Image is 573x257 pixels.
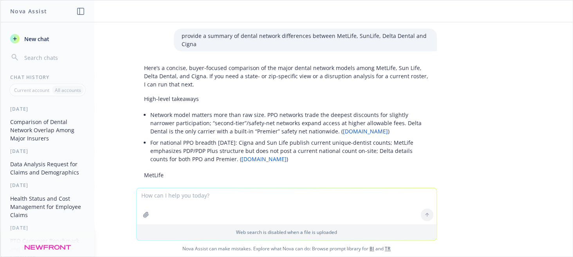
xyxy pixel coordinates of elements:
[1,106,94,112] div: [DATE]
[1,182,94,189] div: [DATE]
[23,35,49,43] span: New chat
[144,171,429,179] p: MetLife
[343,128,388,135] a: [DOMAIN_NAME]
[1,148,94,155] div: [DATE]
[7,192,88,221] button: Health Status and Cost Management for Employee Claims
[241,155,286,163] a: [DOMAIN_NAME]
[7,158,88,179] button: Data Analysis Request for Claims and Demographics
[150,185,429,205] li: Network construct: PPO (PDP) and expanded PPO (PDP Plus); DHMO/managed care in select states. PDP...
[150,109,429,137] li: Network model matters more than raw size. PPO networks trade the deepest discounts for slightly n...
[369,245,374,252] a: BI
[23,52,85,63] input: Search chats
[7,115,88,145] button: Comparison of Dental Network Overlap Among Major Insurers
[14,87,49,93] p: Current account
[7,32,88,46] button: New chat
[55,87,81,93] p: All accounts
[10,7,47,15] h1: Nova Assist
[144,95,429,103] p: High-level takeaways
[182,32,429,48] p: provide a summary of dental network differences between MetLife, SunLife, Delta Dental and Cigna
[141,229,432,235] p: Web search is disabled when a file is uploaded
[385,245,391,252] a: TR
[1,74,94,81] div: Chat History
[4,241,569,257] span: Nova Assist can make mistakes. Explore what Nova can do: Browse prompt library for and
[1,225,94,231] div: [DATE]
[144,64,429,88] p: Here’s a concise, buyer-focused comparison of the major dental network models among MetLife, Sun ...
[150,137,429,165] li: For national PPO breadth [DATE]: Cigna and Sun Life publish current unique-dentist counts; MetLif...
